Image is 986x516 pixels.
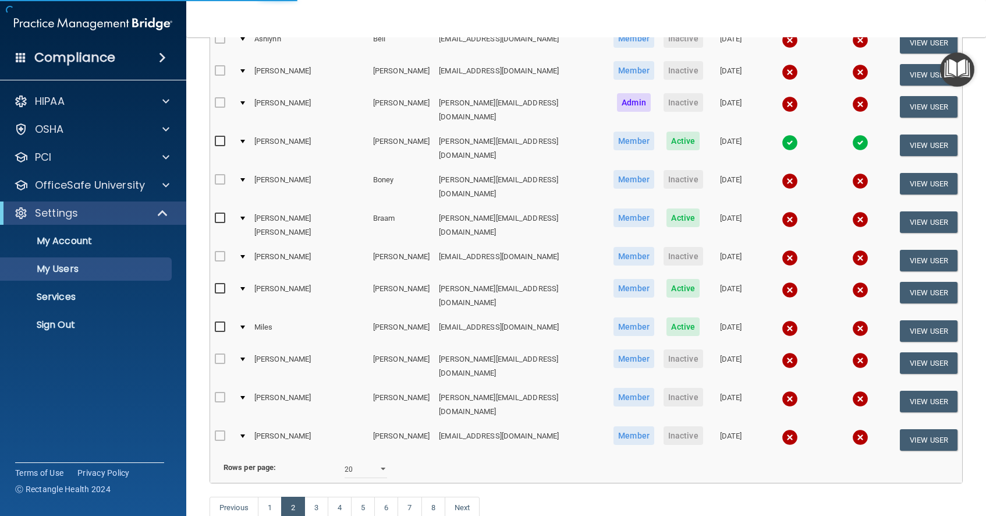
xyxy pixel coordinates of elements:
img: cross.ca9f0e7f.svg [782,320,798,337]
button: View User [900,211,957,233]
button: View User [900,32,957,54]
p: My Users [8,263,166,275]
button: View User [900,282,957,303]
td: [EMAIL_ADDRESS][DOMAIN_NAME] [434,315,609,347]
a: OfficeSafe University [14,178,169,192]
td: [DATE] [708,386,754,424]
button: View User [900,352,957,374]
img: tick.e7d51cea.svg [782,135,798,151]
td: [PERSON_NAME] [250,277,368,315]
h4: Compliance [34,50,115,66]
img: cross.ca9f0e7f.svg [852,32,868,48]
td: [DATE] [708,27,754,59]
span: Member [613,279,654,298]
span: Inactive [664,61,703,80]
td: [PERSON_NAME] [250,91,368,129]
button: View User [900,250,957,271]
span: Member [613,247,654,266]
button: View User [900,320,957,342]
td: [PERSON_NAME] [250,347,368,386]
img: cross.ca9f0e7f.svg [852,320,868,337]
img: PMB logo [14,12,172,36]
span: Member [613,388,654,407]
span: Member [613,170,654,189]
a: PCI [14,150,169,164]
td: [PERSON_NAME] [368,59,434,91]
img: cross.ca9f0e7f.svg [852,429,868,446]
a: OSHA [14,122,169,136]
span: Inactive [664,93,703,112]
td: [PERSON_NAME][EMAIL_ADDRESS][DOMAIN_NAME] [434,277,609,315]
img: cross.ca9f0e7f.svg [782,96,798,112]
td: Ashlynn [250,27,368,59]
td: Boney [368,168,434,206]
td: [PERSON_NAME][EMAIL_ADDRESS][DOMAIN_NAME] [434,91,609,129]
span: Member [613,426,654,445]
a: Terms of Use [15,467,63,479]
img: cross.ca9f0e7f.svg [852,391,868,407]
img: cross.ca9f0e7f.svg [782,211,798,228]
img: cross.ca9f0e7f.svg [852,173,868,189]
img: cross.ca9f0e7f.svg [782,250,798,266]
td: Bell [368,27,434,59]
span: Inactive [664,349,703,368]
span: Member [613,132,654,150]
td: [PERSON_NAME] [368,347,434,386]
td: Miles [250,315,368,347]
img: cross.ca9f0e7f.svg [782,429,798,446]
button: Open Resource Center [940,52,974,87]
button: View User [900,391,957,412]
td: [PERSON_NAME][EMAIL_ADDRESS][DOMAIN_NAME] [434,347,609,386]
td: [DATE] [708,91,754,129]
img: cross.ca9f0e7f.svg [782,391,798,407]
span: Member [613,29,654,48]
td: [PERSON_NAME] [368,277,434,315]
td: [PERSON_NAME] [250,386,368,424]
button: View User [900,173,957,195]
p: OfficeSafe University [35,178,145,192]
td: [PERSON_NAME] [368,424,434,455]
td: [DATE] [708,424,754,455]
b: Rows per page: [224,463,276,472]
td: [PERSON_NAME] [368,245,434,277]
p: Services [8,291,166,303]
img: cross.ca9f0e7f.svg [782,352,798,369]
td: [DATE] [708,206,754,245]
span: Active [666,132,700,150]
a: Settings [14,206,169,220]
button: View User [900,64,957,86]
td: [PERSON_NAME] [368,91,434,129]
p: PCI [35,150,51,164]
td: [PERSON_NAME] [250,59,368,91]
td: [PERSON_NAME][EMAIL_ADDRESS][DOMAIN_NAME] [434,168,609,206]
td: [DATE] [708,347,754,386]
td: [PERSON_NAME] [368,386,434,424]
span: Member [613,61,654,80]
td: [DATE] [708,59,754,91]
span: Admin [617,93,651,112]
img: cross.ca9f0e7f.svg [852,211,868,228]
span: Inactive [664,29,703,48]
img: cross.ca9f0e7f.svg [782,282,798,298]
td: [PERSON_NAME] [250,245,368,277]
td: [PERSON_NAME] [250,168,368,206]
td: [EMAIL_ADDRESS][DOMAIN_NAME] [434,245,609,277]
td: [EMAIL_ADDRESS][DOMAIN_NAME] [434,59,609,91]
img: cross.ca9f0e7f.svg [782,64,798,80]
td: [DATE] [708,168,754,206]
img: cross.ca9f0e7f.svg [782,32,798,48]
span: Inactive [664,426,703,445]
p: Sign Out [8,319,166,331]
span: Inactive [664,388,703,407]
td: [DATE] [708,315,754,347]
td: [DATE] [708,277,754,315]
a: Privacy Policy [77,467,130,479]
td: [EMAIL_ADDRESS][DOMAIN_NAME] [434,424,609,455]
img: cross.ca9f0e7f.svg [852,282,868,298]
p: OSHA [35,122,64,136]
td: Braam [368,206,434,245]
td: [PERSON_NAME] [368,315,434,347]
td: [PERSON_NAME][EMAIL_ADDRESS][DOMAIN_NAME] [434,386,609,424]
td: [DATE] [708,129,754,168]
button: View User [900,135,957,156]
